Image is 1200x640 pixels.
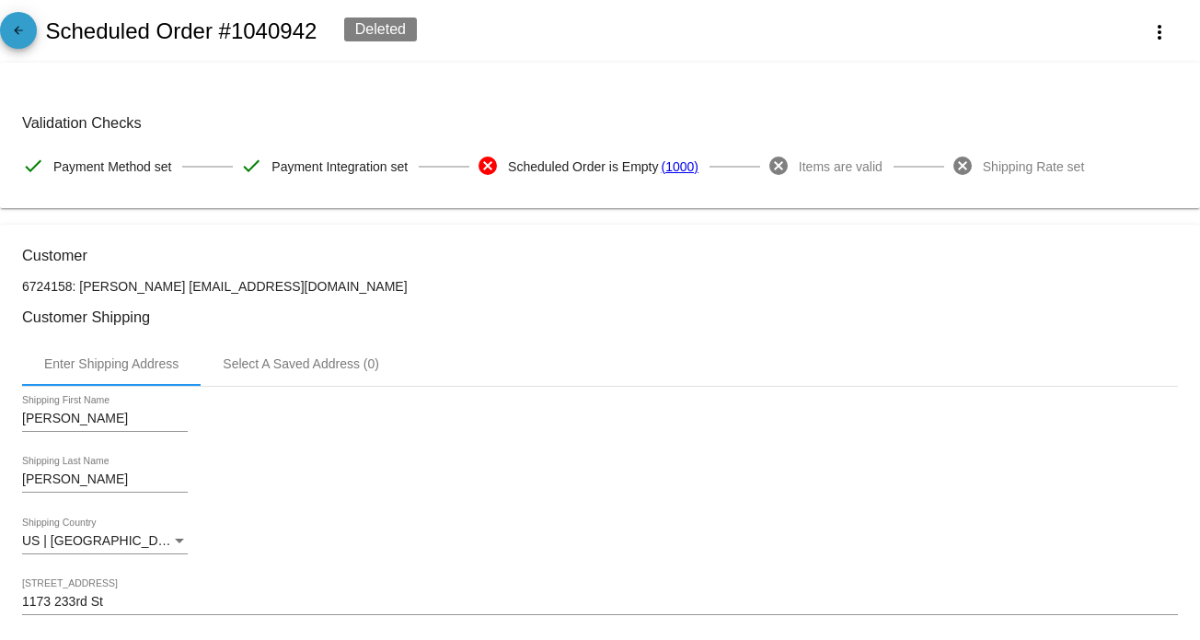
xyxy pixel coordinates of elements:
div: Enter Shipping Address [44,356,179,371]
span: Shipping Rate set [983,147,1085,186]
p: 6724158: [PERSON_NAME] [EMAIL_ADDRESS][DOMAIN_NAME] [22,279,1178,294]
mat-icon: more_vert [1148,21,1171,43]
input: Shipping Last Name [22,472,188,487]
span: Items are valid [799,147,883,186]
mat-icon: cancel [767,155,790,177]
div: Select A Saved Address (0) [223,356,379,371]
mat-icon: check [240,155,262,177]
h3: Validation Checks [22,114,1178,132]
h3: Customer [22,247,1178,264]
span: Payment Integration set [271,147,408,186]
a: (1000) [661,147,698,186]
div: Deleted [344,17,417,41]
input: Shipping Street 1 [22,595,1178,610]
mat-icon: cancel [952,155,974,177]
mat-icon: cancel [477,155,499,177]
h2: Scheduled Order #1040942 [45,18,317,44]
span: Payment Method set [53,147,171,186]
mat-icon: check [22,155,44,177]
span: Scheduled Order is Empty [508,147,658,186]
span: US | [GEOGRAPHIC_DATA] [22,533,185,548]
mat-select: Shipping Country [22,534,188,549]
input: Shipping First Name [22,412,188,426]
h3: Customer Shipping [22,308,1178,326]
mat-icon: arrow_back [7,24,29,46]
